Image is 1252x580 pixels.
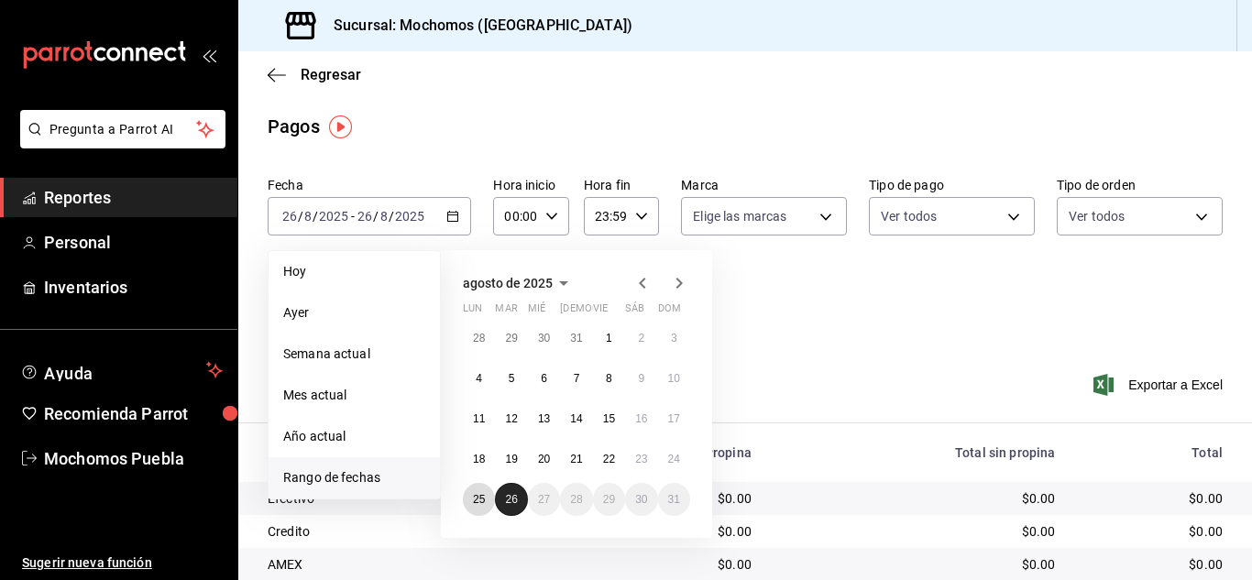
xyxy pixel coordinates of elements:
abbr: martes [495,302,517,322]
span: agosto de 2025 [463,276,553,290]
input: -- [281,209,298,224]
button: 12 de agosto de 2025 [495,402,527,435]
abbr: 30 de julio de 2025 [538,332,550,345]
div: $0.00 [1084,522,1223,541]
button: 28 de julio de 2025 [463,322,495,355]
span: / [373,209,379,224]
button: 2 de agosto de 2025 [625,322,657,355]
button: 8 de agosto de 2025 [593,362,625,395]
button: Pregunta a Parrot AI [20,110,225,148]
abbr: 10 de agosto de 2025 [668,372,680,385]
label: Hora inicio [493,179,568,192]
span: Sugerir nueva función [22,553,223,573]
span: Ayuda [44,359,199,381]
abbr: domingo [658,302,681,322]
button: 18 de agosto de 2025 [463,443,495,476]
div: Total [1084,445,1223,460]
button: 1 de agosto de 2025 [593,322,625,355]
button: 11 de agosto de 2025 [463,402,495,435]
abbr: 18 de agosto de 2025 [473,453,485,465]
span: Año actual [283,427,425,446]
abbr: 13 de agosto de 2025 [538,412,550,425]
abbr: 28 de agosto de 2025 [570,493,582,506]
label: Tipo de orden [1057,179,1223,192]
span: / [389,209,394,224]
abbr: 26 de agosto de 2025 [505,493,517,506]
abbr: 25 de agosto de 2025 [473,493,485,506]
abbr: 27 de agosto de 2025 [538,493,550,506]
abbr: 31 de julio de 2025 [570,332,582,345]
span: Semana actual [283,345,425,364]
abbr: 1 de agosto de 2025 [606,332,612,345]
span: Recomienda Parrot [44,401,223,426]
label: Marca [681,179,847,192]
button: 30 de julio de 2025 [528,322,560,355]
abbr: 3 de agosto de 2025 [671,332,677,345]
button: 9 de agosto de 2025 [625,362,657,395]
abbr: 24 de agosto de 2025 [668,453,680,465]
button: 4 de agosto de 2025 [463,362,495,395]
button: 31 de agosto de 2025 [658,483,690,516]
abbr: 4 de agosto de 2025 [476,372,482,385]
button: 29 de julio de 2025 [495,322,527,355]
abbr: 11 de agosto de 2025 [473,412,485,425]
abbr: 12 de agosto de 2025 [505,412,517,425]
label: Tipo de pago [869,179,1035,192]
button: 28 de agosto de 2025 [560,483,592,516]
abbr: 8 de agosto de 2025 [606,372,612,385]
button: 26 de agosto de 2025 [495,483,527,516]
input: -- [303,209,313,224]
span: Ayer [283,303,425,323]
span: Hoy [283,262,425,281]
button: 20 de agosto de 2025 [528,443,560,476]
abbr: viernes [593,302,608,322]
button: 10 de agosto de 2025 [658,362,690,395]
span: Pregunta a Parrot AI [49,120,197,139]
span: Inventarios [44,275,223,300]
input: -- [379,209,389,224]
button: Exportar a Excel [1097,374,1223,396]
span: Personal [44,230,223,255]
abbr: 17 de agosto de 2025 [668,412,680,425]
button: Regresar [268,66,361,83]
span: / [298,209,303,224]
button: 3 de agosto de 2025 [658,322,690,355]
a: Pregunta a Parrot AI [13,133,225,152]
span: Ver todos [1069,207,1125,225]
button: 29 de agosto de 2025 [593,483,625,516]
button: 23 de agosto de 2025 [625,443,657,476]
button: 5 de agosto de 2025 [495,362,527,395]
h3: Sucursal: Mochomos ([GEOGRAPHIC_DATA]) [319,15,632,37]
div: AMEX [268,555,573,574]
div: Pagos [268,113,320,140]
button: 16 de agosto de 2025 [625,402,657,435]
button: 19 de agosto de 2025 [495,443,527,476]
button: 24 de agosto de 2025 [658,443,690,476]
button: agosto de 2025 [463,272,575,294]
label: Fecha [268,179,471,192]
span: Rango de fechas [283,468,425,487]
button: 7 de agosto de 2025 [560,362,592,395]
button: 25 de agosto de 2025 [463,483,495,516]
div: $0.00 [781,489,1056,508]
abbr: 15 de agosto de 2025 [603,412,615,425]
abbr: 30 de agosto de 2025 [635,493,647,506]
abbr: jueves [560,302,668,322]
abbr: 7 de agosto de 2025 [574,372,580,385]
button: 15 de agosto de 2025 [593,402,625,435]
button: 31 de julio de 2025 [560,322,592,355]
button: Tooltip marker [329,115,352,138]
div: $0.00 [1084,489,1223,508]
abbr: 31 de agosto de 2025 [668,493,680,506]
abbr: 14 de agosto de 2025 [570,412,582,425]
button: 6 de agosto de 2025 [528,362,560,395]
div: $0.00 [781,555,1056,574]
abbr: 9 de agosto de 2025 [638,372,644,385]
abbr: 5 de agosto de 2025 [509,372,515,385]
span: Elige las marcas [693,207,786,225]
abbr: 23 de agosto de 2025 [635,453,647,465]
abbr: 22 de agosto de 2025 [603,453,615,465]
input: ---- [394,209,425,224]
div: $0.00 [781,522,1056,541]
